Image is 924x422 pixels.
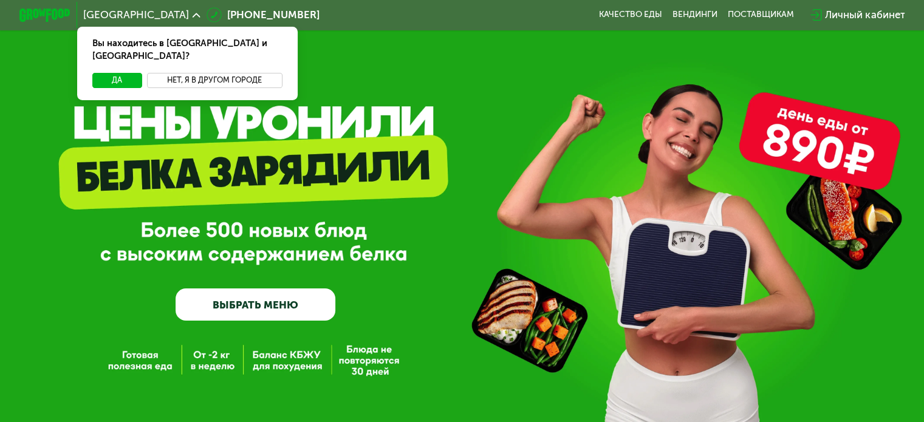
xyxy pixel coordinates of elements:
[207,7,320,22] a: [PHONE_NUMBER]
[672,10,717,20] a: Вендинги
[176,288,335,321] a: ВЫБРАТЬ МЕНЮ
[83,10,189,20] span: [GEOGRAPHIC_DATA]
[599,10,662,20] a: Качество еды
[92,73,142,88] button: Да
[728,10,794,20] div: поставщикам
[77,27,298,73] div: Вы находитесь в [GEOGRAPHIC_DATA] и [GEOGRAPHIC_DATA]?
[825,7,905,22] div: Личный кабинет
[147,73,282,88] button: Нет, я в другом городе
